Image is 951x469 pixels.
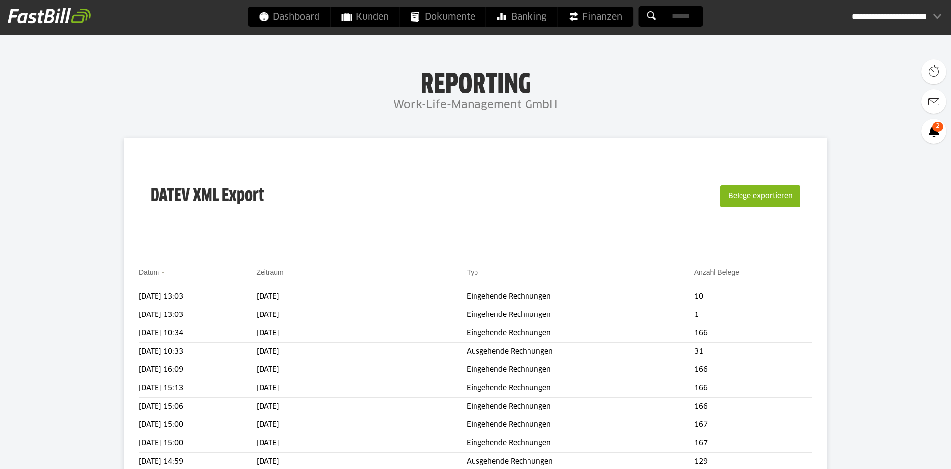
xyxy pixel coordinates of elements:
[486,7,557,27] a: Banking
[139,361,257,379] td: [DATE] 16:09
[467,343,694,361] td: Ausgehende Rechnungen
[467,324,694,343] td: Eingehende Rechnungen
[257,361,467,379] td: [DATE]
[694,416,812,434] td: 167
[257,306,467,324] td: [DATE]
[331,7,400,27] a: Kunden
[139,398,257,416] td: [DATE] 15:06
[558,7,633,27] a: Finanzen
[694,361,812,379] td: 166
[694,398,812,416] td: 166
[467,361,694,379] td: Eingehende Rechnungen
[139,379,257,398] td: [DATE] 15:13
[257,268,284,276] a: Zeitraum
[139,268,159,276] a: Datum
[467,306,694,324] td: Eingehende Rechnungen
[497,7,546,27] span: Banking
[248,7,330,27] a: Dashboard
[99,70,852,96] h1: Reporting
[161,272,167,274] img: sort_desc.gif
[694,343,812,361] td: 31
[694,306,812,324] td: 1
[257,398,467,416] td: [DATE]
[139,343,257,361] td: [DATE] 10:33
[139,434,257,453] td: [DATE] 15:00
[467,268,478,276] a: Typ
[257,416,467,434] td: [DATE]
[259,7,319,27] span: Dashboard
[342,7,389,27] span: Kunden
[932,122,943,132] span: 2
[139,416,257,434] td: [DATE] 15:00
[400,7,486,27] a: Dokumente
[467,288,694,306] td: Eingehende Rechnungen
[467,379,694,398] td: Eingehende Rechnungen
[411,7,475,27] span: Dokumente
[139,324,257,343] td: [DATE] 10:34
[694,288,812,306] td: 10
[694,379,812,398] td: 166
[257,379,467,398] td: [DATE]
[139,288,257,306] td: [DATE] 13:03
[694,324,812,343] td: 166
[467,416,694,434] td: Eingehende Rechnungen
[467,434,694,453] td: Eingehende Rechnungen
[694,268,739,276] a: Anzahl Belege
[257,324,467,343] td: [DATE]
[257,434,467,453] td: [DATE]
[875,439,941,464] iframe: Öffnet ein Widget, in dem Sie weitere Informationen finden
[151,164,264,228] h3: DATEV XML Export
[694,434,812,453] td: 167
[257,343,467,361] td: [DATE]
[467,398,694,416] td: Eingehende Rechnungen
[139,306,257,324] td: [DATE] 13:03
[569,7,622,27] span: Finanzen
[257,288,467,306] td: [DATE]
[921,119,946,144] a: 2
[720,185,800,207] button: Belege exportieren
[8,8,91,24] img: fastbill_logo_white.png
